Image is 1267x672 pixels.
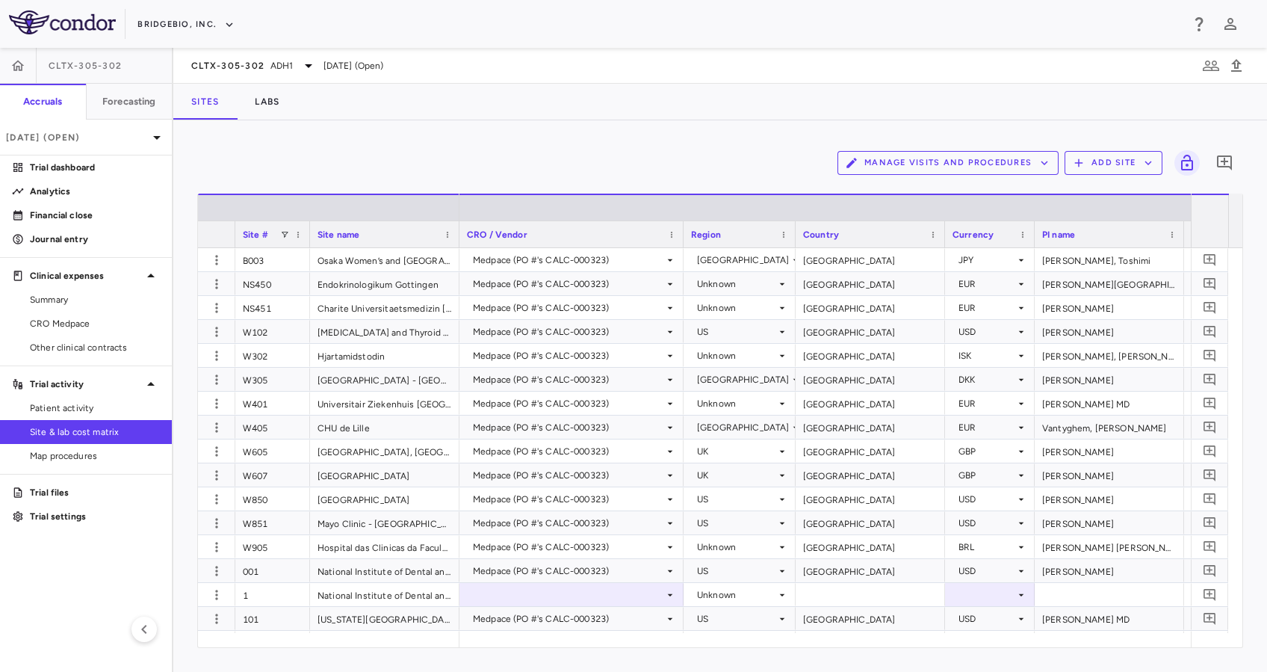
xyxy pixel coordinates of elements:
div: Mayo Clinic - [GEOGRAPHIC_DATA] [310,511,459,534]
div: [PERSON_NAME], Toshimi [1035,248,1184,271]
span: CRO Medpace [30,317,160,330]
div: Unknown [697,535,776,559]
div: Unknown [697,296,776,320]
div: Charite Universitaetsmedizin [GEOGRAPHIC_DATA] [310,296,459,319]
p: Financial close [30,209,160,222]
div: JPY [958,248,1015,272]
div: US [697,320,776,344]
button: Add Site [1065,151,1162,175]
div: Medpace (PO #'s CALC-000323) [473,559,664,583]
div: Unknown [697,392,776,416]
div: [GEOGRAPHIC_DATA] [697,248,790,272]
div: [GEOGRAPHIC_DATA] [796,416,945,439]
svg: Add comment [1203,492,1217,506]
div: Medpace (PO #'s CALC-000323) [473,463,664,487]
div: [US_STATE][GEOGRAPHIC_DATA] (IU) [GEOGRAPHIC_DATA] [310,607,459,630]
div: [PERSON_NAME] [1035,463,1184,487]
div: [GEOGRAPHIC_DATA] [796,463,945,487]
div: 1 [235,583,310,606]
svg: Add comment [1203,420,1217,434]
div: [GEOGRAPHIC_DATA] [796,631,945,654]
div: W405 [235,416,310,439]
img: logo-full-SnFGN8VE.png [9,10,116,34]
div: Unknown [697,583,776,607]
span: Summary [30,293,160,306]
div: DKK [958,368,1015,392]
div: W851 [235,511,310,534]
div: Medpace (PO #'s CALC-000323) [473,272,664,296]
div: [GEOGRAPHIC_DATA] [796,344,945,367]
button: Add comment [1200,441,1220,461]
div: W850 [235,487,310,511]
div: EUR [958,416,1015,440]
div: [GEOGRAPHIC_DATA] [796,272,945,295]
span: CRO / Vendor [467,229,527,240]
div: US [697,487,776,511]
svg: Add comment [1203,516,1217,530]
div: Hjartamidstodin [310,344,459,367]
button: Labs [237,84,297,120]
div: [PERSON_NAME][GEOGRAPHIC_DATA] [1035,272,1184,295]
h6: Accruals [23,95,62,108]
div: Vantyghem, [PERSON_NAME] [1035,416,1184,439]
div: National Institute of Dental and Craniofacial Research [310,559,459,582]
div: Unknown [697,344,776,368]
div: [GEOGRAPHIC_DATA], [GEOGRAPHIC_DATA] [310,440,459,463]
button: Add comment [1200,298,1220,318]
div: Hospital das Clinicas da Faculdade de Medicina da [GEOGRAPHIC_DATA] - FMUSP [310,535,459,558]
div: [GEOGRAPHIC_DATA] [796,559,945,582]
div: [GEOGRAPHIC_DATA] [796,320,945,343]
div: [GEOGRAPHIC_DATA] [796,296,945,319]
span: CLTX-305-302 [49,60,122,72]
button: Sites [173,84,237,120]
button: Add comment [1200,465,1220,485]
button: Add comment [1200,369,1220,389]
div: Universitair Ziekenhuis [GEOGRAPHIC_DATA] [310,392,459,415]
div: Unknown [697,272,776,296]
div: W102 [235,320,310,343]
div: US [697,511,776,535]
button: Add comment [1200,417,1220,437]
div: W605 [235,440,310,463]
p: Clinical expenses [30,269,142,283]
div: UK [697,440,776,463]
span: Site name [317,229,359,240]
svg: Add comment [1203,253,1217,267]
div: [PERSON_NAME] [1035,440,1184,463]
svg: Add comment [1215,154,1233,172]
span: ADH1 [270,59,294,73]
button: Manage Visits and Procedures [837,151,1059,175]
div: Medpace (PO #'s CALC-000323) [473,535,664,559]
div: [PERSON_NAME], [PERSON_NAME] [1035,344,1184,367]
p: [DATE] (Open) [6,131,148,144]
div: 101 [235,607,310,630]
button: Add comment [1200,561,1220,581]
button: BridgeBio, Inc. [137,13,235,37]
div: [PERSON_NAME] [1035,511,1184,534]
div: USD [958,320,1015,344]
div: W905 [235,535,310,558]
div: [PERSON_NAME] [1035,296,1184,319]
div: [PERSON_NAME] MD [1035,631,1184,654]
div: [GEOGRAPHIC_DATA] [796,248,945,271]
div: USD [958,607,1015,631]
button: Add comment [1200,537,1220,557]
span: Site # [243,229,268,240]
div: [US_STATE][GEOGRAPHIC_DATA] (IU) [GEOGRAPHIC_DATA] [310,631,459,654]
svg: Add comment [1203,588,1217,602]
svg: Add comment [1203,564,1217,578]
div: W305 [235,368,310,391]
svg: Add comment [1203,300,1217,315]
div: 101 [235,631,310,654]
div: [PERSON_NAME] MD [1035,607,1184,630]
div: W401 [235,392,310,415]
span: [DATE] (Open) [323,59,384,73]
div: 001 [235,559,310,582]
button: Add comment [1200,274,1220,294]
div: [GEOGRAPHIC_DATA] [310,487,459,511]
div: Medpace (PO #'s CALC-000323) [473,368,664,392]
span: Map procedures [30,449,160,463]
div: [PERSON_NAME] [1035,320,1184,343]
div: GBP [958,440,1015,463]
div: Osaka Women’s and [GEOGRAPHIC_DATA] [310,248,459,271]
